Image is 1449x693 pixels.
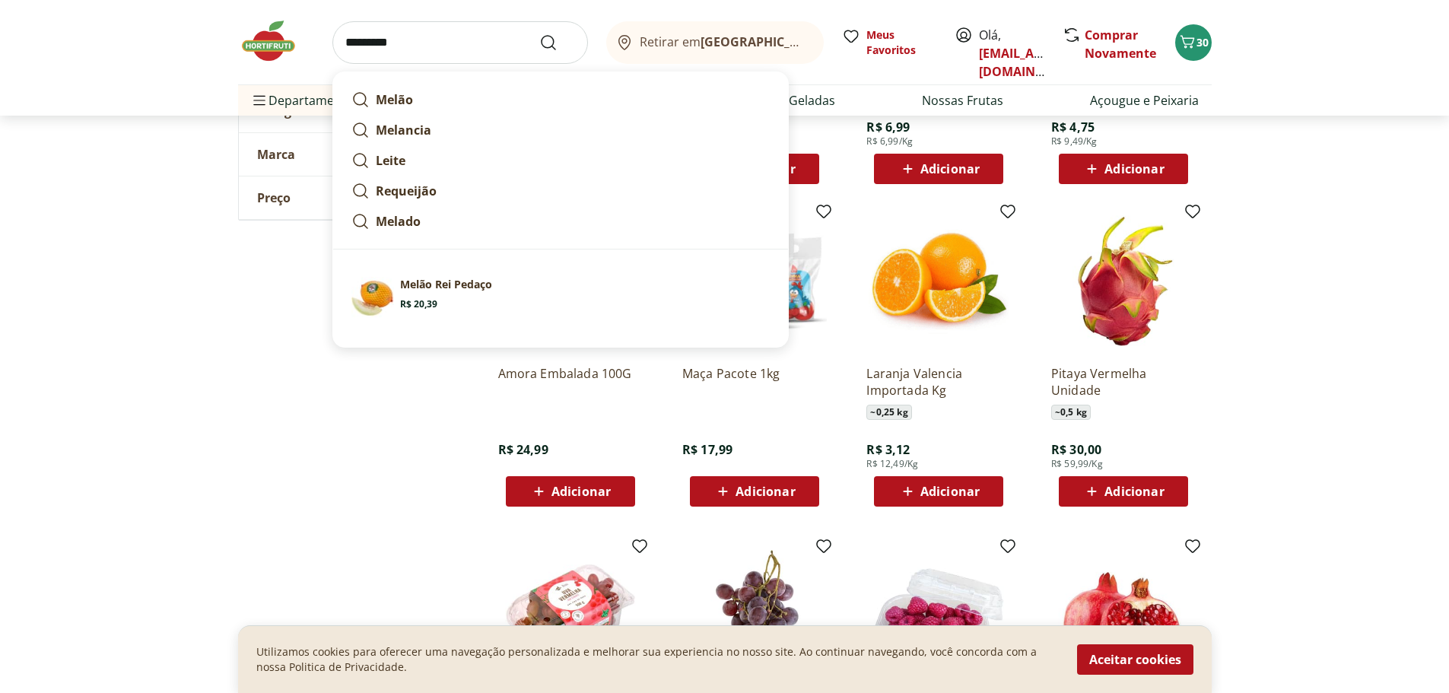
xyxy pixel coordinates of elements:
[866,27,936,58] span: Meus Favoritos
[1051,135,1098,148] span: R$ 9,49/Kg
[920,163,980,175] span: Adicionar
[866,405,911,420] span: ~ 0,25 kg
[920,485,980,497] span: Adicionar
[539,33,576,52] button: Submit Search
[866,135,913,148] span: R$ 6,99/Kg
[551,485,611,497] span: Adicionar
[239,133,467,176] button: Marca
[640,35,808,49] span: Retirar em
[866,365,1011,399] a: Laranja Valencia Importada Kg
[345,145,776,176] a: Leite
[682,441,732,458] span: R$ 17,99
[606,21,824,64] button: Retirar em[GEOGRAPHIC_DATA]/[GEOGRAPHIC_DATA]
[1051,208,1196,353] img: Pitaya Vermelha Unidade
[866,543,1011,688] img: FRAMBOESA EMBALADA 100G
[239,176,467,219] button: Preço
[257,147,295,162] span: Marca
[250,82,360,119] span: Departamentos
[1051,458,1103,470] span: R$ 59,99/Kg
[376,152,405,169] strong: Leite
[874,154,1003,184] button: Adicionar
[682,365,827,399] a: Maça Pacote 1kg
[842,27,936,58] a: Meus Favoritos
[922,91,1003,110] a: Nossas Frutas
[979,26,1047,81] span: Olá,
[250,82,269,119] button: Menu
[1077,644,1193,675] button: Aceitar cookies
[1059,154,1188,184] button: Adicionar
[376,213,421,230] strong: Melado
[1090,91,1199,110] a: Açougue e Peixaria
[345,206,776,237] a: Melado
[1104,163,1164,175] span: Adicionar
[345,84,776,115] a: Melão
[1059,476,1188,507] button: Adicionar
[400,277,492,292] p: Melão Rei Pedaço
[345,271,776,326] a: Melão Rei PedaçoMelão Rei PedaçoR$ 20,39
[736,485,795,497] span: Adicionar
[866,441,910,458] span: R$ 3,12
[256,644,1059,675] p: Utilizamos cookies para oferecer uma navegação personalizada e melhorar sua experiencia no nosso ...
[400,298,437,310] span: R$ 20,39
[498,543,643,688] img: Uva Vermelha sem Semente Natural da Terra 500g
[1051,441,1101,458] span: R$ 30,00
[1051,405,1091,420] span: ~ 0,5 kg
[1175,24,1212,61] button: Carrinho
[1051,365,1196,399] a: Pitaya Vermelha Unidade
[1196,35,1209,49] span: 30
[257,190,291,205] span: Preço
[345,176,776,206] a: Requeijão
[874,476,1003,507] button: Adicionar
[376,122,431,138] strong: Melancia
[866,458,918,470] span: R$ 12,49/Kg
[332,21,588,64] input: search
[1051,119,1095,135] span: R$ 4,75
[1051,543,1196,688] img: Romã Importada
[351,277,394,319] img: Melão Rei Pedaço
[701,33,957,50] b: [GEOGRAPHIC_DATA]/[GEOGRAPHIC_DATA]
[866,119,910,135] span: R$ 6,99
[682,543,827,688] img: UVA RED GLOBE
[238,18,314,64] img: Hortifruti
[376,91,413,108] strong: Melão
[1085,27,1156,62] a: Comprar Novamente
[979,45,1085,80] a: [EMAIL_ADDRESS][DOMAIN_NAME]
[376,183,437,199] strong: Requeijão
[345,115,776,145] a: Melancia
[498,441,548,458] span: R$ 24,99
[506,476,635,507] button: Adicionar
[690,476,819,507] button: Adicionar
[866,208,1011,353] img: Laranja Valencia Importada Kg
[1104,485,1164,497] span: Adicionar
[498,365,643,399] a: Amora Embalada 100G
